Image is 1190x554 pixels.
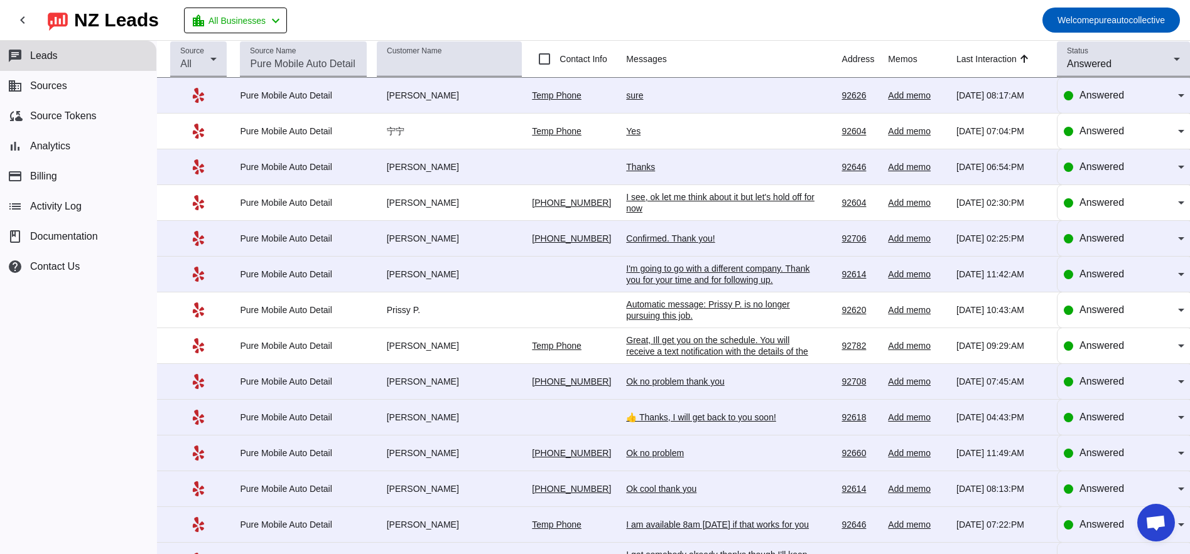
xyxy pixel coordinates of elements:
div: Pure Mobile Auto Detail [240,161,366,173]
div: Add memo [888,376,946,387]
a: [PHONE_NUMBER] [532,198,611,208]
mat-icon: payment [8,169,23,184]
div: [DATE] 08:13:PM [956,483,1047,494]
mat-icon: Yelp [191,124,206,139]
div: 92614 [841,269,878,280]
div: 92620 [841,304,878,316]
div: Add memo [888,483,946,494]
div: Pure Mobile Auto Detail [240,233,366,244]
span: book [8,229,23,244]
span: Sources [30,80,67,92]
div: Prissy P. [377,304,522,316]
div: Add memo [888,125,946,137]
div: [PERSON_NAME] [377,519,522,530]
div: Yes [626,125,814,137]
span: Answered [1079,233,1124,243]
div: Pure Mobile Auto Detail [240,90,366,101]
mat-icon: help [8,259,23,274]
div: [PERSON_NAME] [377,376,522,387]
mat-icon: Yelp [191,195,206,210]
div: [DATE] 07:04:PM [956,125,1047,137]
div: Add memo [888,269,946,280]
mat-label: Source [180,47,204,55]
div: [PERSON_NAME] [377,412,522,423]
div: [PERSON_NAME] [377,447,522,459]
div: 宁宁 [377,125,522,137]
span: Answered [1079,197,1124,208]
span: pureautocollective [1057,11,1165,29]
span: Answered [1079,269,1124,279]
div: [DATE] 11:49:AM [956,447,1047,459]
mat-icon: chevron_left [15,13,30,28]
div: Pure Mobile Auto Detail [240,412,366,423]
button: Welcomepureautocollective [1042,8,1180,33]
span: Billing [30,171,57,182]
div: Pure Mobile Auto Detail [240,519,366,530]
mat-icon: location_city [191,13,206,28]
mat-icon: business [8,78,23,93]
div: Pure Mobile Auto Detail [240,483,366,494]
a: [PHONE_NUMBER] [532,233,611,243]
span: Answered [1079,519,1124,530]
div: Add memo [888,519,946,530]
div: 92604 [841,197,878,208]
div: [DATE] 06:54:PM [956,161,1047,173]
div: 92708 [841,376,878,387]
span: Answered [1067,58,1112,69]
input: Pure Mobile Auto Detail [250,56,356,72]
span: Leads [30,50,58,61]
div: [PERSON_NAME] [377,233,522,244]
mat-icon: Yelp [191,231,206,246]
div: Add memo [888,90,946,101]
div: Open chat [1137,504,1175,541]
div: Last Interaction [956,53,1017,65]
div: [DATE] 07:45:AM [956,376,1047,387]
span: Documentation [30,231,98,242]
mat-icon: Yelp [191,88,206,103]
div: 92646 [841,161,878,173]
div: Pure Mobile Auto Detail [240,269,366,280]
div: Add memo [888,161,946,173]
a: [PHONE_NUMBER] [532,448,611,458]
span: Answered [1079,412,1124,422]
div: Pure Mobile Auto Detail [240,447,366,459]
span: All Businesses [208,12,266,29]
mat-icon: list [8,199,23,214]
mat-icon: Yelp [191,410,206,425]
div: [PERSON_NAME] [377,269,522,280]
div: [PERSON_NAME] [377,340,522,351]
div: NZ Leads [74,11,159,29]
div: 92626 [841,90,878,101]
div: Pure Mobile Auto Detail [240,197,366,208]
div: [DATE] 11:42:AM [956,269,1047,280]
div: Thanks [626,161,814,173]
span: Answered [1079,125,1124,136]
span: Answered [1079,376,1124,386]
th: Address [841,41,888,78]
div: Add memo [888,197,946,208]
mat-icon: Yelp [191,302,206,317]
div: 92618 [841,412,878,423]
div: Ok cool thank you [626,483,814,494]
span: Analytics [30,141,70,152]
span: Answered [1079,340,1124,351]
mat-label: Customer Name [387,47,441,55]
mat-icon: cloud_sync [8,109,23,124]
mat-label: Source Name [250,47,296,55]
div: Automatic message: Prissy P. is no longer pursuing this job. [626,299,814,321]
div: I'm going to go with a different company. Thank you for your time and for following up. [626,263,814,285]
a: Temp Phone [532,126,581,136]
div: [DATE] 10:43:AM [956,304,1047,316]
a: Temp Phone [532,341,581,351]
div: sure [626,90,814,101]
span: Answered [1079,161,1124,172]
div: [PERSON_NAME] [377,161,522,173]
span: Answered [1079,483,1124,494]
div: [DATE] 07:22:PM [956,519,1047,530]
div: 92782 [841,340,878,351]
div: 92614 [841,483,878,494]
div: 92706 [841,233,878,244]
div: Add memo [888,412,946,423]
div: Confirmed. Thank you! [626,233,814,244]
mat-icon: bar_chart [8,139,23,154]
